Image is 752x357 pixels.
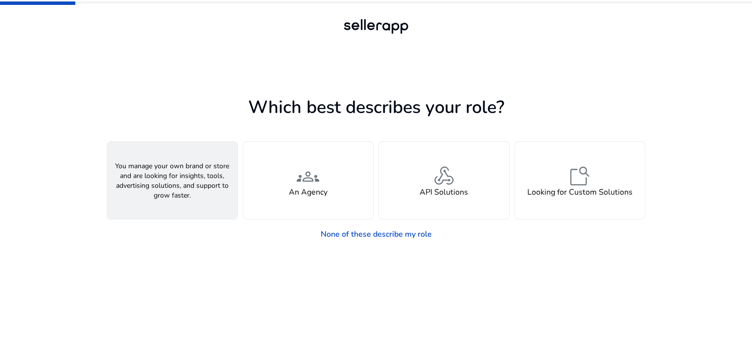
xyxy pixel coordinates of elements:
span: webhook [432,164,456,188]
h4: API Solutions [420,188,468,197]
h1: Which best describes your role? [107,97,645,118]
a: None of these describe my role [313,224,440,244]
button: feature_searchLooking for Custom Solutions [515,141,646,220]
h4: An Agency [289,188,328,197]
span: feature_search [568,164,591,188]
span: groups [296,164,320,188]
h4: Looking for Custom Solutions [527,188,633,197]
button: You manage your own brand or store and are looking for insights, tools, advertising solutions, an... [107,141,238,220]
button: groupsAn Agency [243,141,374,220]
button: webhookAPI Solutions [378,141,510,220]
